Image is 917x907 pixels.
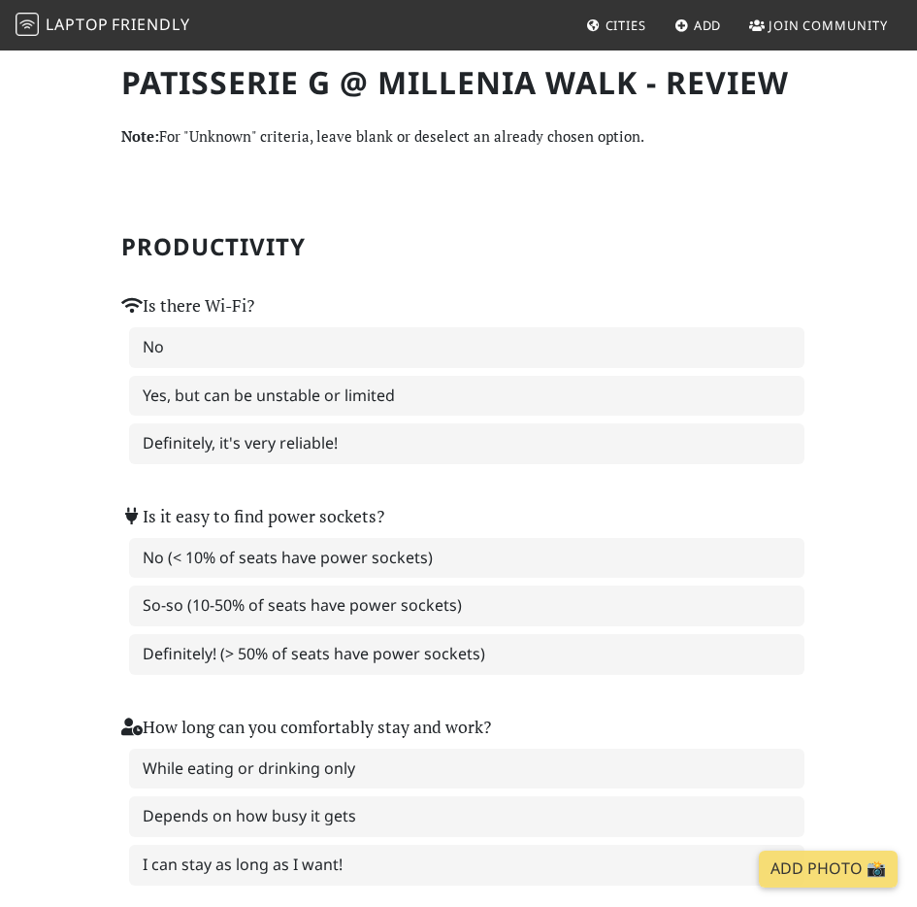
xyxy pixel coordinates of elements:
[129,376,804,417] label: Yes, but can be unstable or limited
[16,9,190,43] a: LaptopFriendly LaptopFriendly
[759,851,898,888] a: Add Photo 📸
[667,8,730,43] a: Add
[129,538,804,579] label: No (< 10% of seats have power sockets)
[129,586,804,626] label: So-so (10-50% of seats have power sockets)
[121,126,159,146] strong: Note:
[129,749,804,789] label: While eating or drinking only
[129,327,804,368] label: No
[578,8,654,43] a: Cities
[129,845,804,886] label: I can stay as long as I want!
[16,13,39,36] img: LaptopFriendly
[121,292,254,319] label: Is there Wi-Fi?
[769,17,888,34] span: Join Community
[129,423,804,464] label: Definitely, it's very reliable!
[121,64,797,101] h1: Patisserie G @ Millenia Walk - Review
[694,17,722,34] span: Add
[112,14,189,35] span: Friendly
[129,634,804,675] label: Definitely! (> 50% of seats have power sockets)
[741,8,896,43] a: Join Community
[121,714,491,741] label: How long can you comfortably stay and work?
[121,503,384,530] label: Is it easy to find power sockets?
[121,233,797,261] h2: Productivity
[129,796,804,837] label: Depends on how busy it gets
[121,124,797,148] p: For "Unknown" criteria, leave blank or deselect an already chosen option.
[46,14,109,35] span: Laptop
[606,17,646,34] span: Cities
